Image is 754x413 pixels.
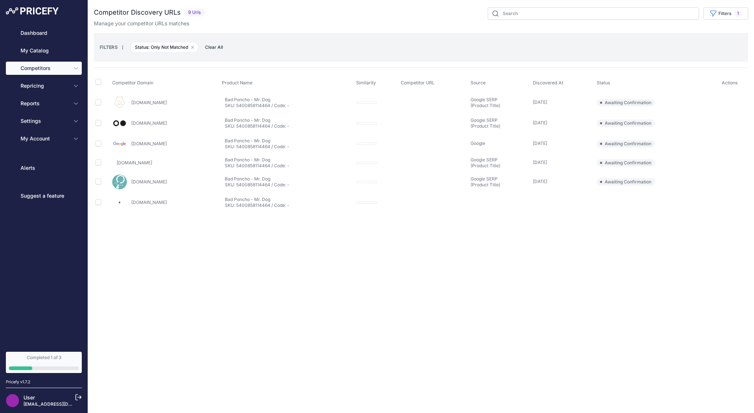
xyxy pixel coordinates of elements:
button: Competitors [6,62,82,75]
span: Awaiting Confirmation [597,140,655,147]
span: Product Name [222,80,252,85]
span: Status: Only Not Matched [130,42,199,53]
a: User [23,394,35,401]
span: Awaiting Confirmation [597,120,655,127]
span: [DATE] [533,140,547,146]
a: Bad Poncho - Mr. Dog [225,176,270,182]
span: Competitor URL [401,80,435,85]
button: Repricing [6,79,82,92]
a: SKU: 5400858114464 / Code: - [225,103,289,108]
a: [DOMAIN_NAME] [131,179,167,184]
a: Bad Poncho - Mr. Dog [225,197,270,202]
span: Awaiting Confirmation [597,99,655,106]
a: [DOMAIN_NAME] [131,141,167,146]
span: Google [471,140,485,146]
p: Manage your competitor URLs matches [94,20,189,27]
a: Bad Poncho - Mr. Dog [225,117,270,123]
button: My Account [6,132,82,145]
a: [EMAIL_ADDRESS][DOMAIN_NAME] [23,401,100,407]
span: Awaiting Confirmation [597,178,655,186]
a: Dashboard [6,26,82,40]
span: Discovered At [533,80,563,85]
button: Filters1 [703,7,748,20]
a: SKU: 5400858114464 / Code: - [225,123,289,129]
span: Actions [722,80,738,85]
div: Completed 1 of 3 [9,355,79,361]
span: Competitors [21,65,69,72]
a: Bad Poncho - Mr. Dog [225,138,270,143]
span: 1 [734,10,742,17]
small: FILTERS [100,44,118,50]
span: [DATE] [533,99,547,105]
span: [DATE] [533,160,547,165]
nav: Sidebar [6,26,82,343]
span: Awaiting Confirmation [597,159,655,167]
span: Reports [21,100,69,107]
img: Pricefy Logo [6,7,59,15]
input: Search [488,7,699,20]
button: Reports [6,97,82,110]
a: [DOMAIN_NAME] [117,160,152,165]
h2: Competitor Discovery URLs [94,7,181,18]
a: Alerts [6,161,82,175]
span: 9 Urls [184,8,205,17]
a: SKU: 5400858114464 / Code: - [225,202,289,208]
span: [DATE] [533,120,547,125]
span: Google SERP (Product Title) [471,176,500,187]
a: Bad Poncho - Mr. Dog [225,97,270,102]
span: Settings [21,117,69,125]
button: Settings [6,114,82,128]
div: Pricefy v1.7.2 [6,379,30,385]
span: [DATE] [533,179,547,184]
small: | [118,45,128,50]
a: SKU: 5400858114464 / Code: - [225,182,289,187]
a: [DOMAIN_NAME] [131,100,167,105]
span: Google SERP (Product Title) [471,97,500,108]
span: Repricing [21,82,69,89]
span: Similarity [356,80,376,85]
span: Competitor Domain [112,80,153,85]
button: Clear All [201,44,227,51]
a: My Catalog [6,44,82,57]
a: [DOMAIN_NAME] [131,120,167,126]
span: Google SERP (Product Title) [471,157,500,168]
a: Completed 1 of 3 [6,352,82,373]
span: Source [471,80,486,85]
a: Suggest a feature [6,189,82,202]
span: Status [597,80,610,85]
a: Bad Poncho - Mr. Dog [225,157,270,162]
span: Google SERP (Product Title) [471,117,500,129]
a: [DOMAIN_NAME] [131,200,167,205]
span: My Account [21,135,69,142]
a: SKU: 5400858114464 / Code: - [225,144,289,149]
a: SKU: 5400858114464 / Code: - [225,163,289,168]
